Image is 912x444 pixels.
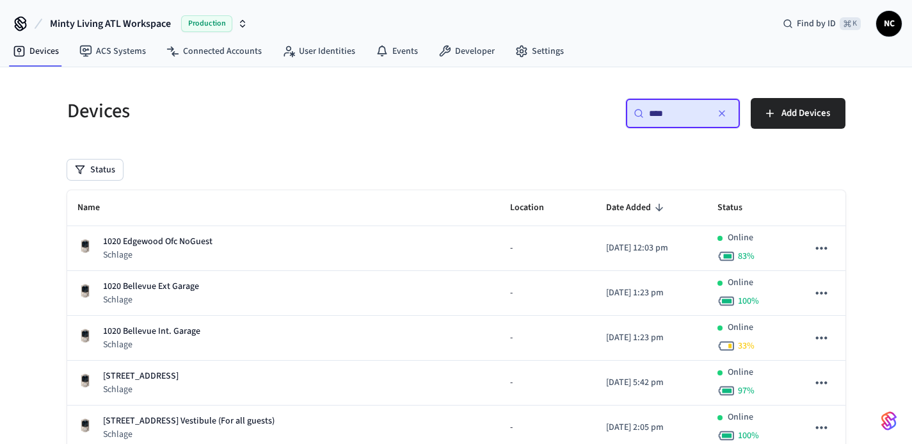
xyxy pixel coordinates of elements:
[606,242,697,255] p: [DATE] 12:03 pm
[67,98,449,124] h5: Devices
[156,40,272,63] a: Connected Accounts
[728,321,753,334] p: Online
[505,40,574,63] a: Settings
[738,340,755,352] span: 33 %
[103,415,275,428] p: [STREET_ADDRESS] Vestibule (For all guests)
[103,293,199,306] p: Schlage
[877,12,900,35] span: NC
[77,418,93,433] img: Schlage Sense Smart Deadbolt with Camelot Trim, Front
[510,421,513,434] span: -
[797,17,836,30] span: Find by ID
[272,40,365,63] a: User Identities
[103,383,179,396] p: Schlage
[103,325,200,338] p: 1020 Bellevue Int. Garage
[510,376,513,390] span: -
[738,429,759,442] span: 100 %
[781,105,830,122] span: Add Devices
[728,411,753,424] p: Online
[510,242,513,255] span: -
[840,17,861,30] span: ⌘ K
[738,384,755,397] span: 97 %
[738,295,759,308] span: 100 %
[69,40,156,63] a: ACS Systems
[510,331,513,345] span: -
[428,40,505,63] a: Developer
[876,11,902,37] button: NC
[606,376,697,390] p: [DATE] 5:42 pm
[606,286,697,300] p: [DATE] 1:23 pm
[728,276,753,290] p: Online
[738,250,755,263] span: 83 %
[606,198,668,218] span: Date Added
[103,338,200,351] p: Schlage
[77,373,93,388] img: Schlage Sense Smart Deadbolt with Camelot Trim, Front
[510,286,513,300] span: -
[751,98,845,129] button: Add Devices
[3,40,69,63] a: Devices
[103,428,275,441] p: Schlage
[103,249,212,261] p: Schlage
[728,231,753,245] p: Online
[606,331,697,345] p: [DATE] 1:23 pm
[510,198,561,218] span: Location
[77,283,93,299] img: Schlage Sense Smart Deadbolt with Camelot Trim, Front
[881,411,897,431] img: SeamLogoGradient.69752ec5.svg
[50,16,171,31] span: Minty Living ATL Workspace
[728,366,753,379] p: Online
[365,40,428,63] a: Events
[717,198,759,218] span: Status
[772,12,871,35] div: Find by ID⌘ K
[103,280,199,293] p: 1020 Bellevue Ext Garage
[77,238,93,254] img: Schlage Sense Smart Deadbolt with Camelot Trim, Front
[67,160,123,180] button: Status
[77,328,93,343] img: Schlage Sense Smart Deadbolt with Camelot Trim, Front
[77,198,116,218] span: Name
[103,370,179,383] p: [STREET_ADDRESS]
[103,235,212,249] p: 1020 Edgewood Ofc NoGuest
[606,421,697,434] p: [DATE] 2:05 pm
[181,15,232,32] span: Production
